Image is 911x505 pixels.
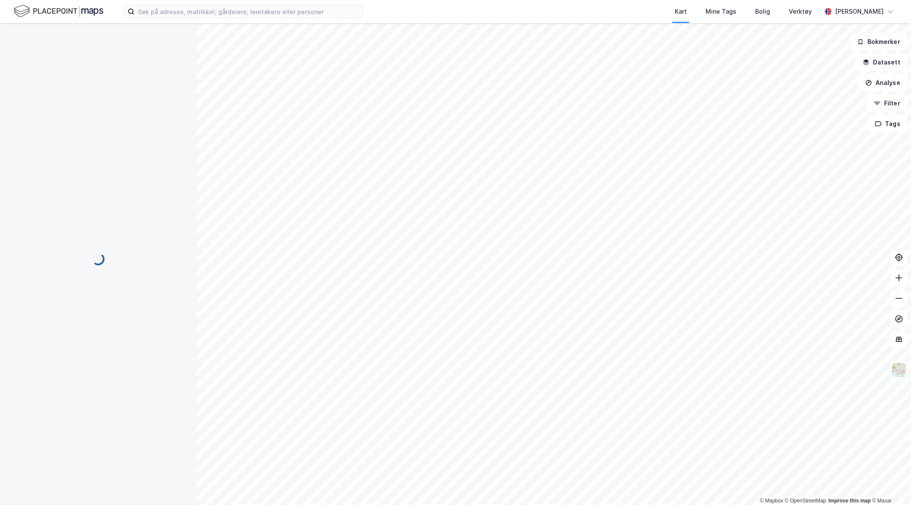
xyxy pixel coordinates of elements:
div: Kart [675,6,687,17]
div: [PERSON_NAME] [835,6,884,17]
div: Mine Tags [706,6,736,17]
a: OpenStreetMap [785,498,826,504]
img: Z [891,362,907,378]
a: Improve this map [829,498,871,504]
input: Søk på adresse, matrikkel, gårdeiere, leietakere eller personer [135,5,363,18]
button: Filter [867,95,908,112]
button: Tags [868,115,908,132]
img: logo.f888ab2527a4732fd821a326f86c7f29.svg [14,4,103,19]
iframe: Chat Widget [868,464,911,505]
div: Bolig [755,6,770,17]
button: Datasett [855,54,908,71]
div: Verktøy [789,6,812,17]
div: Kontrollprogram for chat [868,464,911,505]
button: Analyse [858,74,908,91]
a: Mapbox [760,498,783,504]
img: spinner.a6d8c91a73a9ac5275cf975e30b51cfb.svg [91,252,105,266]
button: Bokmerker [850,33,908,50]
